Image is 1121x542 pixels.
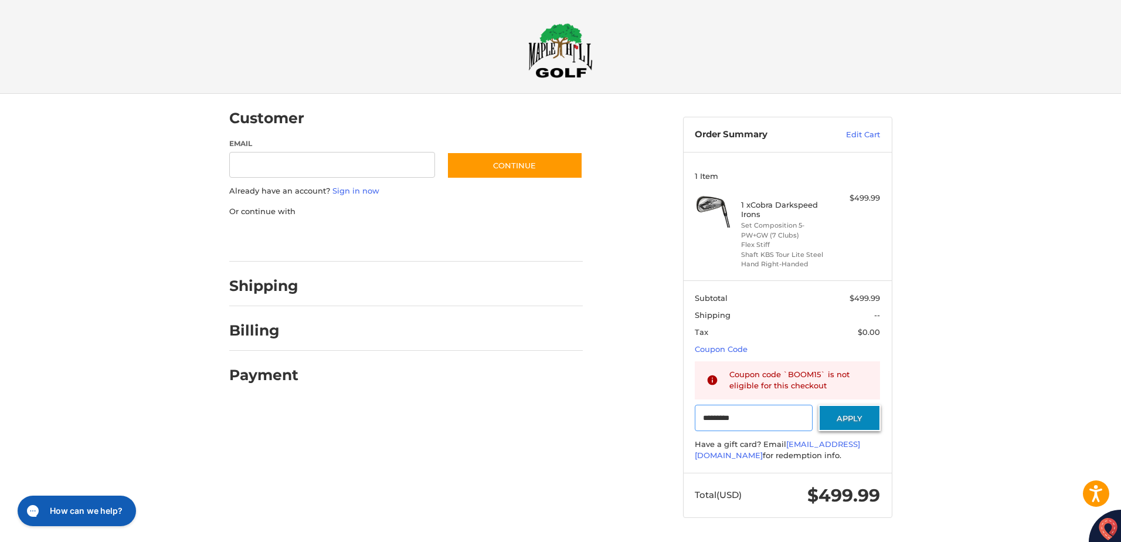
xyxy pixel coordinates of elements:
span: Shipping [695,310,731,320]
div: Have a gift card? Email for redemption info. [695,439,880,462]
a: Edit Cart [821,129,880,141]
input: Gift Certificate or Coupon Code [695,405,813,431]
a: Coupon Code [695,344,748,354]
p: Already have an account? [229,185,583,197]
iframe: PayPal-venmo [424,229,512,250]
li: Flex Stiff [741,240,831,250]
iframe: PayPal-paylater [325,229,413,250]
span: Subtotal [695,293,728,303]
label: Email [229,138,436,149]
h2: Payment [229,366,298,384]
li: Shaft KBS Tour Lite Steel [741,250,831,260]
iframe: Gorgias live chat messenger [12,492,140,530]
span: $499.99 [807,485,880,506]
a: Sign in now [332,186,379,195]
button: Continue [447,152,583,179]
button: Apply [818,405,881,431]
div: $499.99 [834,192,880,204]
iframe: PayPal-paypal [225,229,313,250]
h3: Order Summary [695,129,821,141]
li: Set Composition 5-PW+GW (7 Clubs) [741,221,831,240]
h4: 1 x Cobra Darkspeed Irons [741,200,831,219]
h2: Billing [229,321,298,340]
h3: 1 Item [695,171,880,181]
span: Total (USD) [695,489,742,500]
p: Or continue with [229,206,583,218]
img: Maple Hill Golf [528,23,593,78]
span: $499.99 [850,293,880,303]
span: Tax [695,327,708,337]
h2: Shipping [229,277,298,295]
span: $0.00 [858,327,880,337]
h2: Customer [229,109,304,127]
span: -- [874,310,880,320]
li: Hand Right-Handed [741,259,831,269]
div: Coupon code `BOOM15` is not eligible for this checkout [729,369,869,392]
